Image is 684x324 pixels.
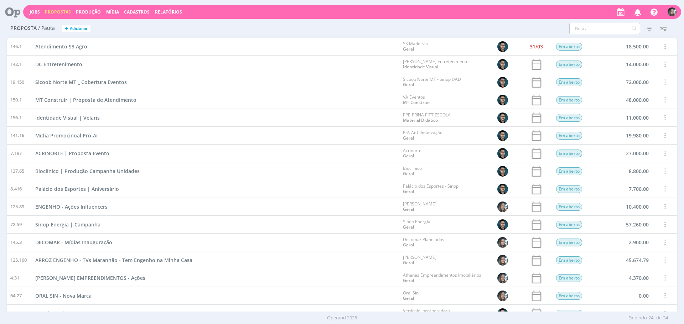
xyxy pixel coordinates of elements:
div: 0,00 [610,287,652,304]
img: A [668,7,677,16]
div: Decomar Planejados [403,237,444,247]
a: [PERSON_NAME] EMPREENDIMENTOS - Ações [35,274,145,282]
span: Em aberto [556,221,582,229]
a: ORAL SIN - Nova Marca [35,292,92,299]
span: Em aberto [556,78,582,86]
span: Propostas [45,9,71,15]
img: J [497,113,508,123]
span: Em aberto [556,96,582,104]
span: Em aberto [556,61,582,68]
a: Sicoob Norte MT _ Cobertura Eventos [35,78,127,86]
button: Jobs [27,9,42,15]
a: Mídia [106,9,119,15]
a: Identidade Visual [403,64,438,70]
a: DC Entretenimento [35,61,82,68]
span: KAIRÓS - MÍDIA LANÇAMENTO [35,310,108,317]
a: Identidade Visual | Velaris [35,114,100,121]
button: Relatórios [153,9,184,15]
span: Em aberto [556,114,582,122]
input: Busca [569,23,640,34]
span: Em aberto [556,274,582,282]
a: ACRINORTE | Proposta Evento [35,150,109,157]
span: Atendimento S3 Agro [35,43,87,50]
img: A [497,291,508,301]
a: Geral [403,206,414,212]
span: 7.197 [10,150,22,157]
button: Propostas [43,9,73,15]
div: Bioclínico [403,166,422,176]
button: +Adicionar [62,25,90,32]
a: Sinop Energia | Campanha [35,221,100,228]
a: Mídia Promocinoal Pró-Ar [35,132,98,139]
span: Em aberto [556,292,582,300]
img: J [497,184,508,194]
span: Cadastros [124,9,150,15]
div: Sinop Energia [403,219,430,230]
a: Geral [403,242,414,248]
span: Identidade Visual | Velaris [35,114,100,121]
div: PPE-PRINA PITT ESCOLA [403,113,451,123]
a: Geral [403,46,414,52]
div: 31/03 [530,44,543,49]
span: ORAL SIN - Nova Marca [35,292,92,299]
div: Acrinorte [403,148,421,158]
span: 24 [648,314,653,322]
div: 18.500,00 [610,38,652,55]
div: Athenas Empreendimentos Imobiliários [403,273,481,283]
a: Geral [403,224,414,230]
span: 146.1 [10,43,22,50]
span: [PERSON_NAME] EMPREENDIMENTOS - Ações [35,275,145,281]
span: Em aberto [556,43,582,51]
img: J [497,59,508,70]
div: Sicoob Norte MT - Sinop UAD [403,77,461,87]
a: MT Construir | Proposta de Atendimento [35,96,136,104]
span: 125.100 [10,257,27,264]
span: 142.1 [10,61,22,68]
div: 8.800,00 [610,162,652,180]
span: Em aberto [556,256,582,264]
div: [PERSON_NAME] Entretenimento [403,59,468,69]
img: A [497,237,508,248]
a: ARROZ ENGENHO - TVs Maranhão - Tem Engenho na Minha Casa [35,256,192,264]
span: 72.59 [10,221,22,228]
div: Oral Sin [403,291,419,301]
div: 7.700,00 [610,180,652,198]
img: J [497,166,508,177]
span: 24 [663,314,668,322]
div: Palácio dos Esportes - Sinop [403,184,458,194]
img: J [497,148,508,159]
span: Em aberto [556,203,582,211]
a: Relatórios [155,9,182,15]
a: MT Construir [403,99,430,105]
div: 11.000,00 [610,109,652,126]
div: VA Eventos [403,95,430,105]
a: Geral [403,135,414,141]
span: 156.1 [10,114,22,121]
button: Cadastros [122,9,152,15]
span: Proposta [10,25,37,31]
span: 64.27 [10,292,22,299]
a: Geral [403,295,414,301]
img: A [497,255,508,266]
span: Em aberto [556,167,582,175]
span: Em aberto [556,150,582,157]
span: / Pauta [38,25,55,31]
a: KAIRÓS - MÍDIA LANÇAMENTO [35,310,108,317]
span: Palácio dos Esportes | Aniversário [35,185,119,192]
span: 125.89 [10,203,24,210]
div: 57.260,00 [610,216,652,233]
span: Sicoob Norte MT _ Cobertura Eventos [35,79,127,85]
span: de [656,314,662,322]
a: Geral [403,260,414,266]
div: [PERSON_NAME] [403,202,436,212]
a: Bioclínico | Produção Campanha Unidades [35,167,140,175]
img: J [497,41,508,52]
span: MT Construir | Proposta de Atendimento [35,96,136,103]
img: J [497,308,508,319]
span: ENGENHO - Ações Influencers [35,203,108,210]
a: Geral [403,277,414,283]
